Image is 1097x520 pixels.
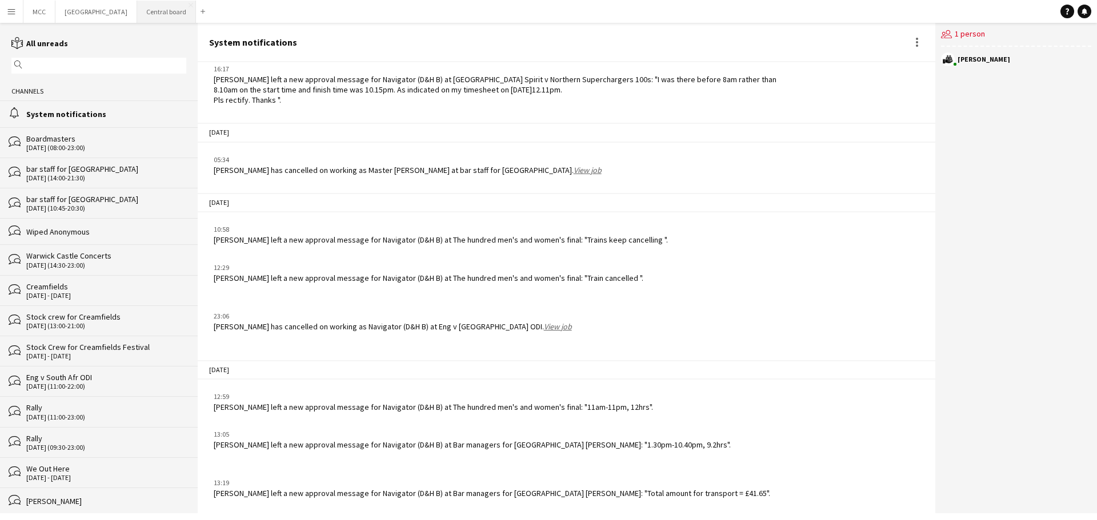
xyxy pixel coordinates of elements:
div: Eng v South Afr ODI [26,372,186,382]
div: Warwick Castle Concerts [26,251,186,261]
div: System notifications [209,37,297,47]
div: Stock crew for Creamfields [26,312,186,322]
div: [PERSON_NAME] left a new approval message for Navigator (D&H B) at Bar managers for [GEOGRAPHIC_D... [214,440,731,450]
div: [DATE] (14:00-21:30) [26,174,186,182]
div: 23:06 [214,311,572,321]
div: [DATE] - [DATE] [26,352,186,360]
div: [DATE] [198,360,935,380]
div: Rally [26,402,186,413]
div: [DATE] (13:00-21:00) [26,322,186,330]
div: [DATE] [198,193,935,212]
div: [DATE] (11:00-23:00) [26,413,186,421]
div: [DATE] - [DATE] [26,292,186,300]
div: Boardmasters [26,134,186,144]
div: [PERSON_NAME] left a new approval message for Navigator (D&H B) at The hundred men's and women's ... [214,273,643,283]
a: View job [574,165,602,175]
a: All unreads [11,38,68,49]
div: Creamfields [26,281,186,292]
div: [PERSON_NAME] [26,496,186,506]
div: [PERSON_NAME] left a new approval message for Navigator (D&H B) at The hundred men's and women's ... [214,402,653,412]
div: 05:34 [214,155,602,165]
div: [PERSON_NAME] has cancelled on working as Navigator (D&H B) at Eng v [GEOGRAPHIC_DATA] ODI. [214,321,572,332]
a: View job [544,321,572,332]
button: MCC [23,1,55,23]
div: [DATE] (08:00-23:00) [26,144,186,152]
div: [PERSON_NAME] left a new approval message for Navigator (D&H B) at The hundred men's and women's ... [214,235,668,245]
div: [DATE] (10:45-20:30) [26,204,186,212]
div: bar staff for [GEOGRAPHIC_DATA] [26,194,186,204]
div: [PERSON_NAME] left a new approval message for Navigator (D&H B) at Bar managers for [GEOGRAPHIC_D... [214,488,770,498]
div: [DATE] (11:00-22:00) [26,382,186,390]
button: Central board [137,1,196,23]
div: 12:59 [214,392,653,402]
button: [GEOGRAPHIC_DATA] [55,1,137,23]
div: [DATE] (14:30-23:00) [26,261,186,269]
div: 1 person [941,23,1091,47]
div: Rally [26,433,186,444]
div: System notifications [26,109,186,119]
div: Stock Crew for Creamfields Festival [26,342,186,352]
div: We Out Here [26,463,186,474]
div: bar staff for [GEOGRAPHIC_DATA] [26,164,186,174]
div: [DATE] [198,123,935,142]
div: 13:19 [214,478,770,488]
div: [PERSON_NAME] [958,56,1010,63]
div: 16:17 [214,64,799,74]
div: [PERSON_NAME] left a new approval message for Navigator (D&H B) at [GEOGRAPHIC_DATA] Spirit v Nor... [214,74,799,106]
div: [DATE] - [DATE] [26,474,186,482]
div: Wiped Anonymous [26,227,186,237]
div: [PERSON_NAME] has cancelled on working as Master [PERSON_NAME] at bar staff for [GEOGRAPHIC_DATA]. [214,165,602,175]
div: [DATE] (09:30-23:00) [26,444,186,452]
div: 10:58 [214,224,668,235]
div: 12:29 [214,263,643,273]
div: 13:05 [214,429,731,440]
